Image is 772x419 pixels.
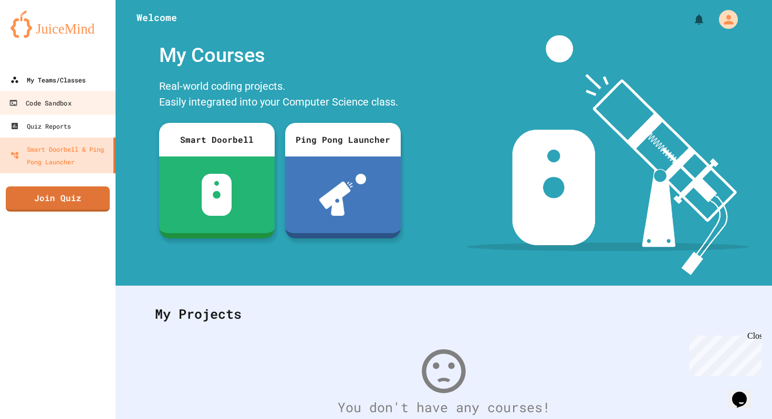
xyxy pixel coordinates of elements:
[202,174,232,216] img: sdb-white.svg
[285,123,401,156] div: Ping Pong Launcher
[6,186,110,212] a: Join Quiz
[9,97,71,110] div: Code Sandbox
[467,35,748,275] img: banner-image-my-projects.png
[319,174,366,216] img: ppl-with-ball.png
[685,331,761,376] iframe: chat widget
[144,294,743,334] div: My Projects
[4,4,72,67] div: Chat with us now!Close
[11,143,109,168] div: Smart Doorbell & Ping Pong Launcher
[708,7,740,32] div: My Account
[154,35,406,76] div: My Courses
[11,74,86,86] div: My Teams/Classes
[159,123,275,156] div: Smart Doorbell
[728,377,761,408] iframe: chat widget
[154,76,406,115] div: Real-world coding projects. Easily integrated into your Computer Science class.
[11,11,105,38] img: logo-orange.svg
[673,11,708,28] div: My Notifications
[144,397,743,417] div: You don't have any courses!
[11,120,71,132] div: Quiz Reports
